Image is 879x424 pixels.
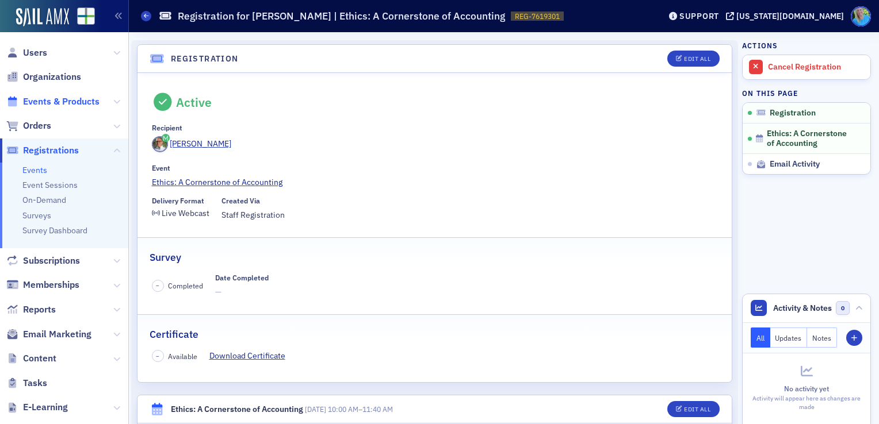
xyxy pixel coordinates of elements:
div: Created Via [221,196,260,205]
div: Date Completed [215,273,269,282]
span: Orders [23,120,51,132]
span: Subscriptions [23,255,80,267]
a: Ethics: A Cornerstone of Accounting [152,176,718,188]
span: Ethics: A Cornerstone of Accounting [767,129,855,149]
span: 0 [836,301,850,315]
a: Reports [6,303,56,316]
img: SailAMX [16,8,69,26]
button: [US_STATE][DOMAIN_NAME] [726,12,848,20]
span: Organizations [23,71,81,83]
h4: Registration [171,53,239,65]
h4: On this page [742,88,871,98]
span: – [156,282,159,290]
a: Users [6,47,47,59]
span: Users [23,47,47,59]
span: Memberships [23,279,79,291]
span: Activity & Notes [773,302,832,314]
div: Activity will appear here as changes are made [751,394,862,413]
h2: Survey [150,250,181,265]
h2: Certificate [150,327,198,342]
div: Event [152,164,170,172]
a: [PERSON_NAME] [152,136,232,152]
a: Tasks [6,377,47,390]
span: Available [168,351,197,361]
div: No activity yet [751,383,862,394]
a: On-Demand [22,195,66,205]
button: Edit All [667,401,719,417]
time: 10:00 AM [328,404,358,414]
a: Cancel Registration [743,55,870,79]
span: – [156,352,159,360]
a: Email Marketing [6,328,91,341]
div: Edit All [684,406,710,413]
h4: Actions [742,40,778,51]
span: Registration [770,108,816,118]
a: Event Sessions [22,180,78,190]
span: Staff Registration [221,209,285,221]
span: [DATE] [305,404,326,414]
span: — [215,286,269,298]
span: REG-7619301 [515,11,560,21]
span: Content [23,352,56,365]
a: Orders [6,120,51,132]
a: View Homepage [69,7,95,27]
a: Download Certificate [209,350,294,362]
div: [US_STATE][DOMAIN_NAME] [736,11,844,21]
span: Events & Products [23,95,100,108]
a: Surveys [22,210,51,221]
span: – [305,404,393,414]
button: Notes [807,327,837,348]
a: Content [6,352,56,365]
button: All [751,327,770,348]
time: 11:40 AM [362,404,393,414]
h1: Registration for [PERSON_NAME] | Ethics: A Cornerstone of Accounting [178,9,505,23]
img: SailAMX [77,7,95,25]
div: Cancel Registration [768,62,865,72]
a: Memberships [6,279,79,291]
div: Live Webcast [162,210,209,217]
a: Registrations [6,144,79,157]
a: Events & Products [6,95,100,108]
a: E-Learning [6,401,68,414]
div: Edit All [684,56,710,62]
a: Survey Dashboard [22,225,87,236]
span: Completed [168,280,203,291]
span: Email Activity [770,159,820,169]
span: Profile [851,6,871,26]
div: Support [679,11,719,21]
div: Recipient [152,124,182,132]
span: Registrations [23,144,79,157]
div: [PERSON_NAME] [170,138,231,150]
span: E-Learning [23,401,68,414]
a: Organizations [6,71,81,83]
div: Delivery Format [152,196,204,205]
a: Subscriptions [6,255,80,267]
span: Tasks [23,377,47,390]
a: Events [22,165,47,175]
button: Updates [770,327,808,348]
span: Reports [23,303,56,316]
span: Email Marketing [23,328,91,341]
div: Active [176,95,212,110]
button: Edit All [667,51,719,67]
div: Ethics: A Cornerstone of Accounting [171,403,303,415]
